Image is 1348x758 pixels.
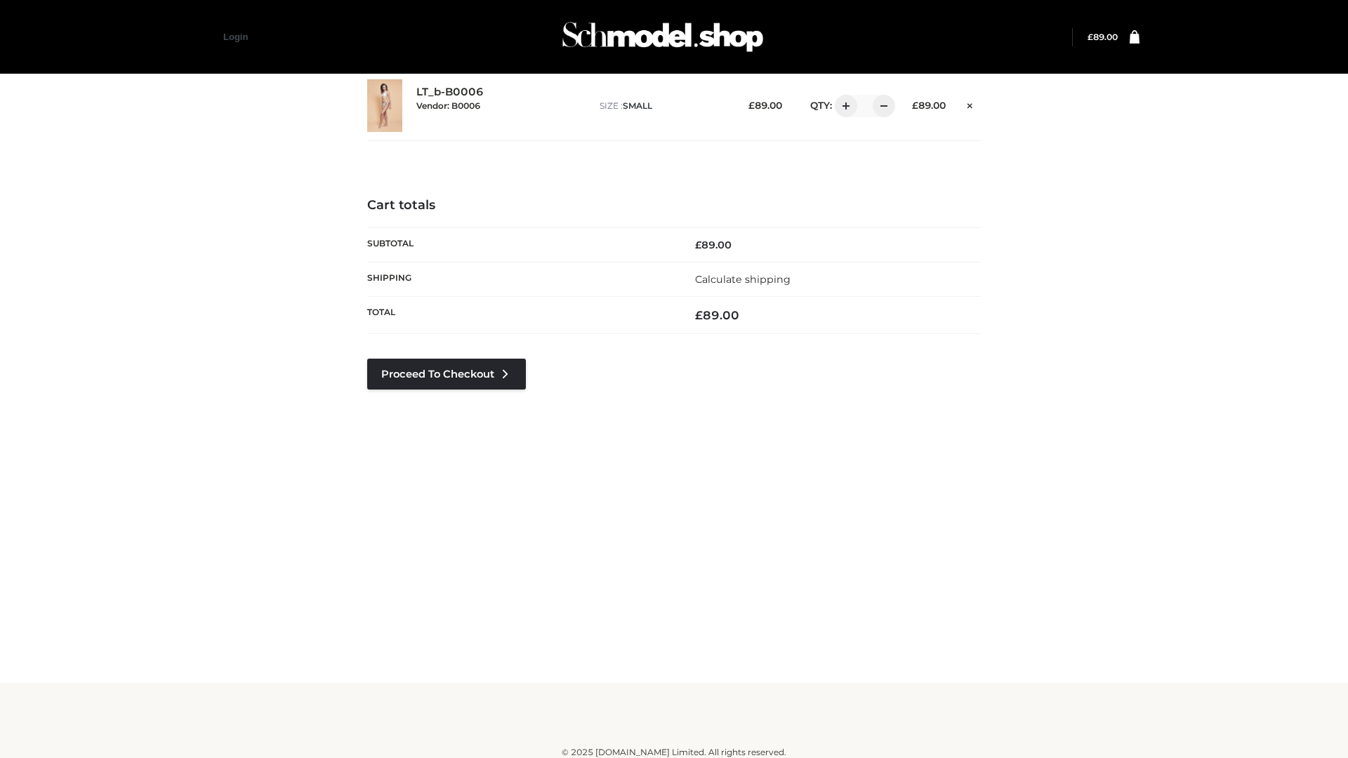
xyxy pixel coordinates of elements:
span: £ [912,100,918,111]
a: Login [223,32,248,42]
a: Remove this item [960,95,981,113]
bdi: 89.00 [695,308,739,322]
th: Total [367,297,674,334]
a: £89.00 [1088,32,1118,42]
small: Vendor: B0006 [416,100,480,111]
img: Schmodel Admin 964 [557,9,768,65]
span: SMALL [623,100,652,111]
bdi: 89.00 [912,100,946,111]
a: Proceed to Checkout [367,359,526,390]
th: Subtotal [367,227,674,262]
span: £ [748,100,755,111]
p: size : [600,100,727,112]
span: £ [695,239,701,251]
a: Calculate shipping [695,273,791,286]
div: LT_b-B0006 [416,86,586,125]
bdi: 89.00 [695,239,732,251]
div: QTY: [796,95,890,117]
span: £ [1088,32,1093,42]
span: £ [695,308,703,322]
h4: Cart totals [367,198,981,213]
bdi: 89.00 [1088,32,1118,42]
th: Shipping [367,262,674,296]
bdi: 89.00 [748,100,782,111]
